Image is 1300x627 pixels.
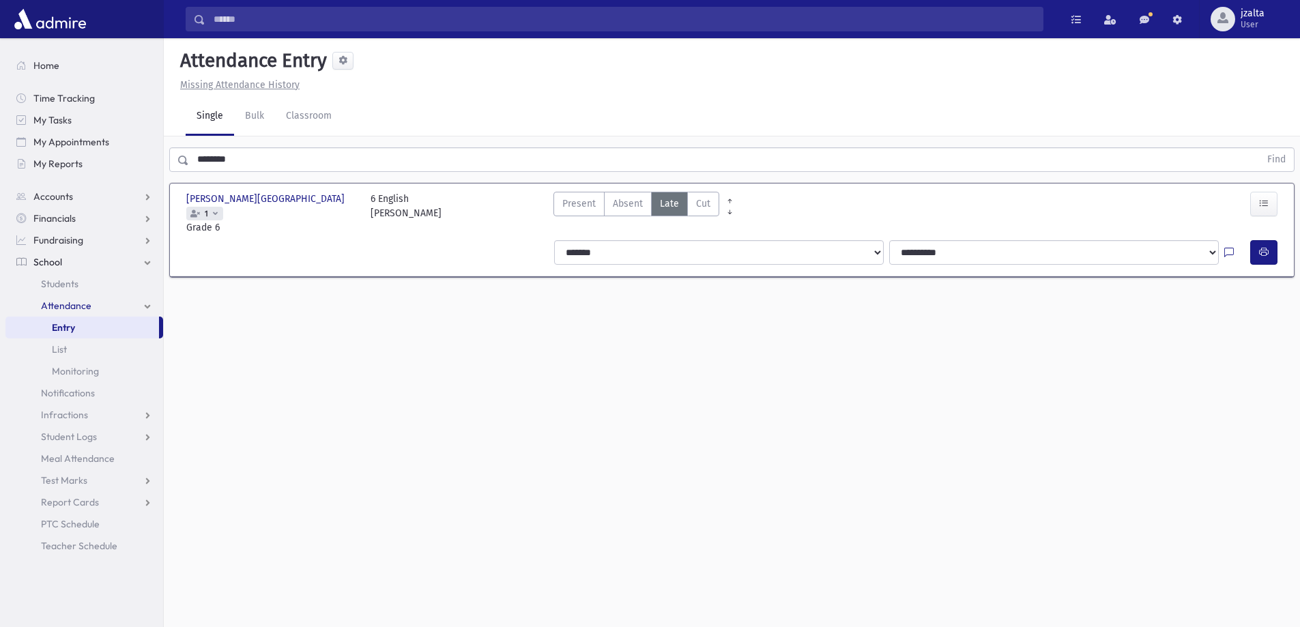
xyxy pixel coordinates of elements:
[41,409,88,421] span: Infractions
[180,79,300,91] u: Missing Attendance History
[5,513,163,535] a: PTC Schedule
[175,49,327,72] h5: Attendance Entry
[562,196,596,211] span: Present
[5,295,163,317] a: Attendance
[5,251,163,273] a: School
[5,153,163,175] a: My Reports
[186,220,357,235] span: Grade 6
[553,192,719,235] div: AttTypes
[5,491,163,513] a: Report Cards
[5,317,159,338] a: Entry
[5,535,163,557] a: Teacher Schedule
[371,192,442,235] div: 6 English [PERSON_NAME]
[275,98,343,136] a: Classroom
[33,234,83,246] span: Fundraising
[52,343,67,355] span: List
[202,209,211,218] span: 1
[41,300,91,312] span: Attendance
[5,426,163,448] a: Student Logs
[5,131,163,153] a: My Appointments
[41,496,99,508] span: Report Cards
[5,229,163,251] a: Fundraising
[41,452,115,465] span: Meal Attendance
[5,87,163,109] a: Time Tracking
[5,273,163,295] a: Students
[1259,148,1294,171] button: Find
[5,109,163,131] a: My Tasks
[696,196,710,211] span: Cut
[5,360,163,382] a: Monitoring
[5,186,163,207] a: Accounts
[186,98,234,136] a: Single
[41,474,87,486] span: Test Marks
[41,540,117,552] span: Teacher Schedule
[33,92,95,104] span: Time Tracking
[5,338,163,360] a: List
[33,136,109,148] span: My Appointments
[41,278,78,290] span: Students
[33,212,76,224] span: Financials
[52,321,75,334] span: Entry
[33,256,62,268] span: School
[186,192,347,206] span: [PERSON_NAME][GEOGRAPHIC_DATA]
[5,469,163,491] a: Test Marks
[1241,19,1265,30] span: User
[41,387,95,399] span: Notifications
[175,79,300,91] a: Missing Attendance History
[33,59,59,72] span: Home
[613,196,643,211] span: Absent
[660,196,679,211] span: Late
[5,55,163,76] a: Home
[205,7,1043,31] input: Search
[33,158,83,170] span: My Reports
[5,207,163,229] a: Financials
[5,448,163,469] a: Meal Attendance
[1241,8,1265,19] span: jzalta
[234,98,275,136] a: Bulk
[41,518,100,530] span: PTC Schedule
[11,5,89,33] img: AdmirePro
[33,190,73,203] span: Accounts
[5,404,163,426] a: Infractions
[5,382,163,404] a: Notifications
[52,365,99,377] span: Monitoring
[41,431,97,443] span: Student Logs
[33,114,72,126] span: My Tasks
